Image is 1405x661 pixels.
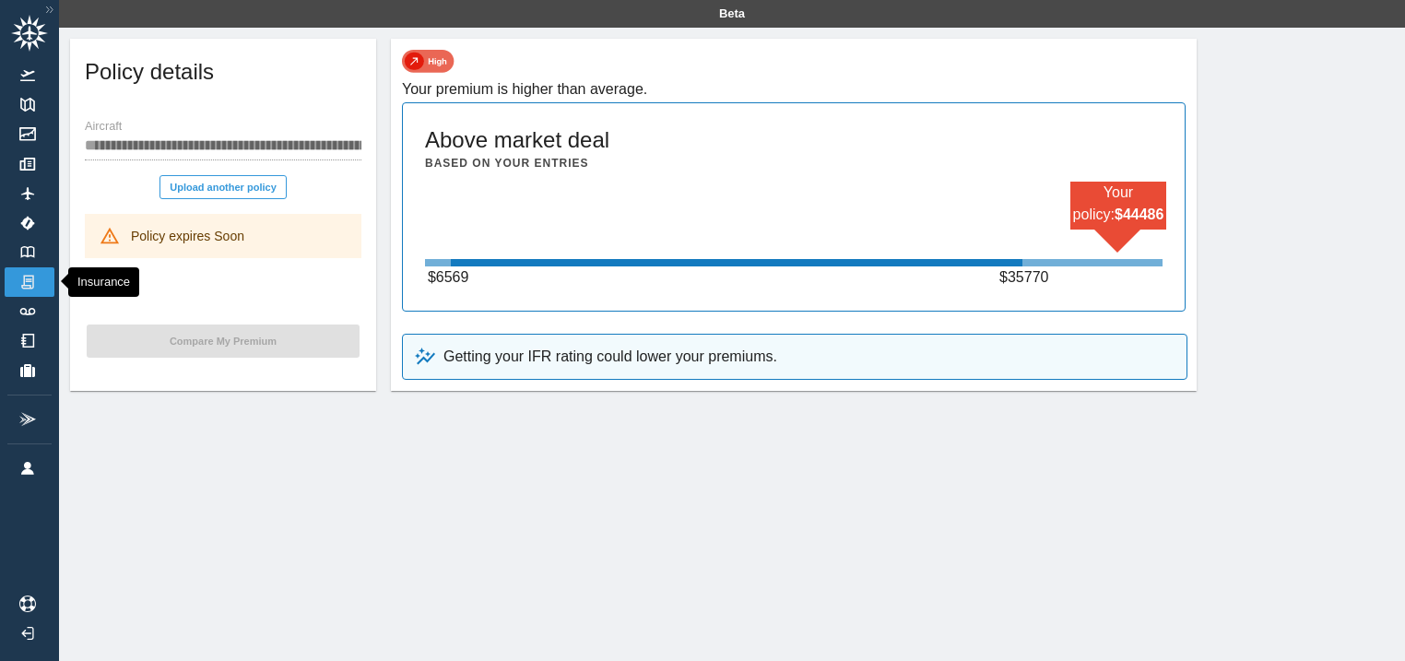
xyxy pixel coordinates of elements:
[1070,182,1166,226] p: Your policy:
[425,155,588,172] h6: Based on your entries
[85,57,214,87] h5: Policy details
[425,125,609,155] h5: Above market deal
[1115,207,1163,222] b: $ 44486
[159,175,287,199] button: Upload another policy
[443,346,777,368] p: Getting your IFR rating could lower your premiums.
[428,266,474,289] p: $ 6569
[402,77,1186,102] h6: Your premium is higher than average.
[402,50,455,73] img: high-policy-chip-4dcd5ea648c96a6df0b3.svg
[70,39,376,112] div: Policy details
[131,219,244,253] div: Policy expires Soon
[999,266,1045,289] p: $ 35770
[85,119,122,136] label: Aircraft
[414,346,436,368] img: uptrend-and-star-798e9c881b4915e3b082.svg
